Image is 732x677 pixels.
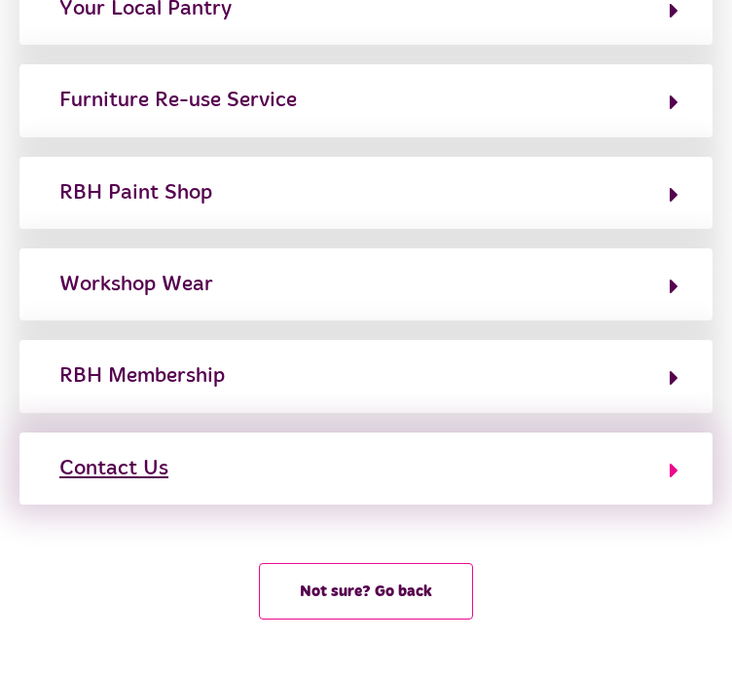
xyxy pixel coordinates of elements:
button: Workshop Wear [54,268,678,301]
div: Workshop Wear [59,269,213,300]
div: RBH Membership [59,360,225,392]
div: RBH Paint Shop [59,177,212,208]
button: Furniture Re-use Service [54,84,678,117]
button: RBH Membership [54,359,678,393]
button: Not sure? Go back [259,563,473,620]
button: RBH Paint Shop [54,176,678,209]
button: Contact Us [54,452,678,485]
div: Furniture Re-use Service [59,85,297,116]
div: Contact Us [59,453,168,484]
